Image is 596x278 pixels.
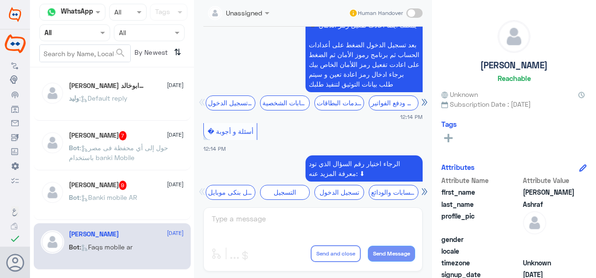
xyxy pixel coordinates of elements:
span: وليد [69,94,79,102]
img: defaultAdmin.png [41,181,64,204]
img: defaultAdmin.png [523,211,546,234]
span: timezone [441,258,521,268]
button: search [115,45,126,61]
div: التسجيل [260,185,310,199]
span: search [115,47,126,59]
span: [DATE] [167,131,184,139]
span: : حول إلى أي محفظة فى مصر باستخدام banki Mobile [69,144,168,161]
h6: Attributes [441,163,475,171]
span: Human Handover [358,9,403,17]
img: whatsapp.png [45,5,59,19]
i: ⇅ [174,44,181,60]
h5: Amir Ashraf [69,230,119,238]
span: Unknown [523,258,591,268]
span: : Banki mobile AR [80,193,137,201]
h5: وليد القناوي ابوخالد [69,81,149,91]
div: الحسابات الشخصية👨‍ [260,95,310,110]
span: locale [441,246,521,256]
span: gender [441,234,521,244]
div: تحميل بنكى موبايل [206,185,255,199]
span: Bot [69,193,80,201]
span: : Faqs mobile ar [80,243,133,251]
span: 12:14 PM [400,113,423,121]
span: 9 [119,181,127,190]
span: [DATE] [167,81,184,89]
div: الحسابات والودائع [369,185,418,199]
span: [DATE] [167,229,184,237]
img: 118748111652893 [5,33,26,54]
span: : Default reply [79,94,127,102]
span: � أسئلة و أجوبة [208,127,253,135]
span: Attribute Name [441,176,521,185]
div: التحويلات ودفع الفواتير [369,95,418,110]
div: تسجيل الدخول🔢 [206,95,255,110]
img: defaultAdmin.png [41,131,64,154]
div: تسجيل الدخول [314,185,364,199]
div: خدمات البطاقات 💳 [314,95,364,110]
span: Amir [523,187,591,197]
img: defaultAdmin.png [498,21,530,52]
h5: Taha Mosaad [69,181,127,190]
button: Send and close [311,245,361,262]
img: defaultAdmin.png [41,230,64,254]
button: Send Message [368,246,415,262]
span: Bot [69,144,80,152]
span: By Newest [131,44,170,63]
h5: مصطفى [69,131,127,140]
input: Search by Name, Local etc… [40,45,130,62]
span: 12:14 PM [400,202,423,210]
img: defaultAdmin.png [41,81,64,105]
i: check [9,233,21,244]
span: null [523,246,591,256]
button: Avatar [6,254,24,271]
h5: [PERSON_NAME] [480,60,548,71]
span: profile_pic [441,211,521,233]
span: last_name [441,199,521,209]
span: Ashraf [523,199,591,209]
span: null [523,234,591,244]
span: [DATE] [167,180,184,189]
span: first_name [441,187,521,197]
span: 22 [139,81,150,91]
span: Unknown [441,89,478,99]
span: 12:14 PM [203,146,226,152]
h6: Tags [441,120,457,128]
span: Bot [69,243,80,251]
h6: Reachable [498,74,531,82]
img: Widebot Logo [9,7,21,22]
span: Subscription Date : [DATE] [441,99,587,109]
span: 7 [119,131,127,140]
span: Attribute Value [523,176,591,185]
p: 14/10/2025, 12:14 PM [305,155,423,182]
